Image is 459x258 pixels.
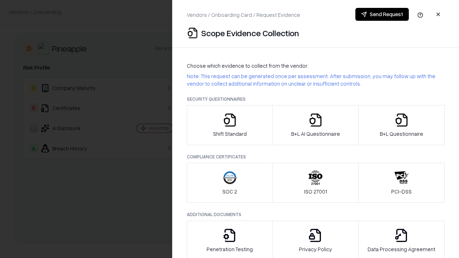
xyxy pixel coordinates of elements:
p: Privacy Policy [299,245,332,253]
p: Vendors / Onboarding Card / Request Evidence [187,11,300,19]
p: Data Processing Agreement [368,245,435,253]
button: B+L AI Questionnaire [273,105,359,145]
button: B+L Questionnaire [358,105,445,145]
p: Shift Standard [213,130,247,138]
p: B+L Questionnaire [380,130,423,138]
button: ISO 27001 [273,163,359,203]
p: SOC 2 [222,188,237,195]
p: Additional Documents [187,211,445,218]
button: SOC 2 [187,163,273,203]
p: Compliance Certificates [187,154,445,160]
p: Security Questionnaires [187,96,445,102]
p: B+L AI Questionnaire [291,130,340,138]
button: PCI-DSS [358,163,445,203]
p: Penetration Testing [207,245,253,253]
p: Choose which evidence to collect from the vendor: [187,62,445,70]
p: Scope Evidence Collection [201,27,299,39]
button: Send Request [355,8,409,21]
button: Shift Standard [187,105,273,145]
p: PCI-DSS [391,188,412,195]
p: Note: This request can be generated once per assessment. After submission, you may follow up with... [187,72,445,87]
p: ISO 27001 [304,188,327,195]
